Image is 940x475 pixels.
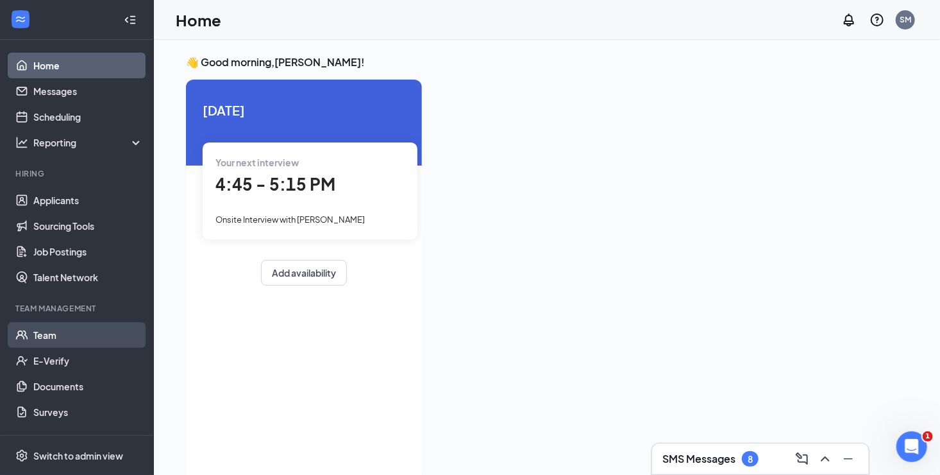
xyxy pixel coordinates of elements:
[900,14,911,25] div: SM
[33,136,144,149] div: Reporting
[15,136,28,149] svg: Analysis
[33,348,143,374] a: E-Verify
[33,399,143,425] a: Surveys
[33,187,143,213] a: Applicants
[186,55,908,69] h3: 👋 Good morning, [PERSON_NAME] !
[33,53,143,78] a: Home
[33,449,123,462] div: Switch to admin view
[662,452,735,466] h3: SMS Messages
[261,260,347,286] button: Add availability
[33,213,143,239] a: Sourcing Tools
[841,12,857,28] svg: Notifications
[33,322,143,348] a: Team
[215,214,365,225] span: Onsite Interview with [PERSON_NAME]
[838,449,859,469] button: Minimize
[792,449,812,469] button: ComposeMessage
[794,451,810,467] svg: ComposeMessage
[33,104,143,130] a: Scheduling
[15,303,140,314] div: Team Management
[869,12,885,28] svg: QuestionInfo
[923,431,933,442] span: 1
[15,449,28,462] svg: Settings
[215,157,299,168] span: Your next interview
[33,374,143,399] a: Documents
[176,9,221,31] h1: Home
[748,454,753,465] div: 8
[15,168,140,179] div: Hiring
[14,13,27,26] svg: WorkstreamLogo
[815,449,835,469] button: ChevronUp
[33,239,143,264] a: Job Postings
[124,13,137,26] svg: Collapse
[896,431,927,462] iframe: Intercom live chat
[33,264,143,290] a: Talent Network
[841,451,856,467] svg: Minimize
[203,100,405,120] span: [DATE]
[33,78,143,104] a: Messages
[818,451,833,467] svg: ChevronUp
[215,173,335,194] span: 4:45 - 5:15 PM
